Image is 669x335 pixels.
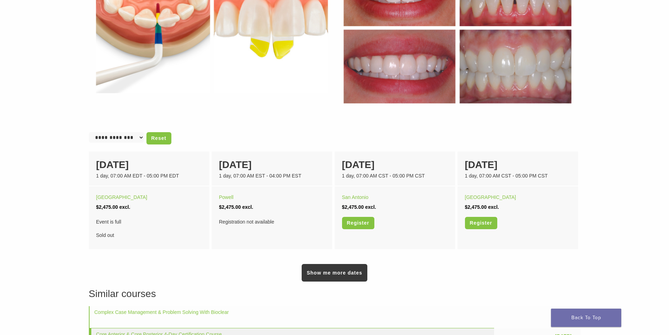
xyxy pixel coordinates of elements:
a: Register [465,217,497,229]
span: excl. [365,204,376,210]
div: 1 day, 07:00 AM EST - 04:00 PM EST [219,172,325,180]
span: $2,475.00 [465,204,487,210]
a: Back To Top [551,309,621,327]
div: 1 day, 07:00 AM EDT - 05:00 PM EDT [96,172,202,180]
span: excl. [242,204,253,210]
a: Powell [219,194,234,200]
span: excl. [488,204,499,210]
a: Register [342,217,374,229]
a: Complex Case Management & Problem Solving With Bioclear [94,309,229,315]
span: Event is full [96,217,202,227]
span: $2,475.00 [219,204,241,210]
div: Registration not available [219,217,325,227]
div: 1 day, 07:00 AM CST - 05:00 PM CST [465,172,571,180]
a: [GEOGRAPHIC_DATA] [96,194,147,200]
a: Show me more dates [302,264,367,282]
div: Sold out [96,217,202,240]
span: excl. [119,204,130,210]
div: [DATE] [96,157,202,172]
span: $2,475.00 [96,204,118,210]
h3: Similar courses [89,286,581,301]
span: $2,475.00 [342,204,364,210]
a: Reset [146,132,171,144]
div: [DATE] [465,157,571,172]
a: [GEOGRAPHIC_DATA] [465,194,516,200]
div: 1 day, 07:00 AM CST - 05:00 PM CST [342,172,448,180]
div: [DATE] [342,157,448,172]
div: [DATE] [219,157,325,172]
a: San Antonio [342,194,369,200]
